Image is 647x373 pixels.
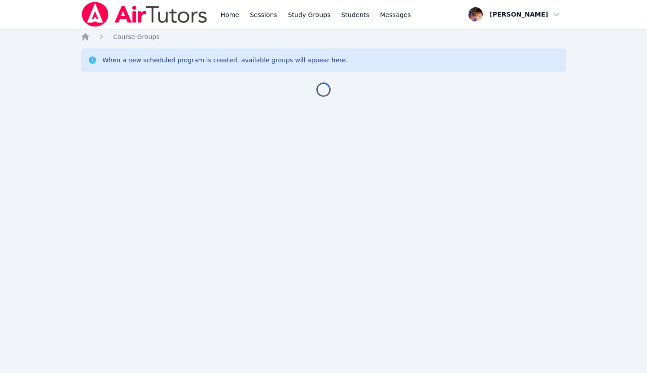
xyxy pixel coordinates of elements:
a: Course Groups [113,32,159,41]
div: When a new scheduled program is created, available groups will appear here. [102,56,348,65]
img: Air Tutors [81,2,208,27]
span: Course Groups [113,33,159,40]
span: Messages [380,10,411,19]
nav: Breadcrumb [81,32,566,41]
